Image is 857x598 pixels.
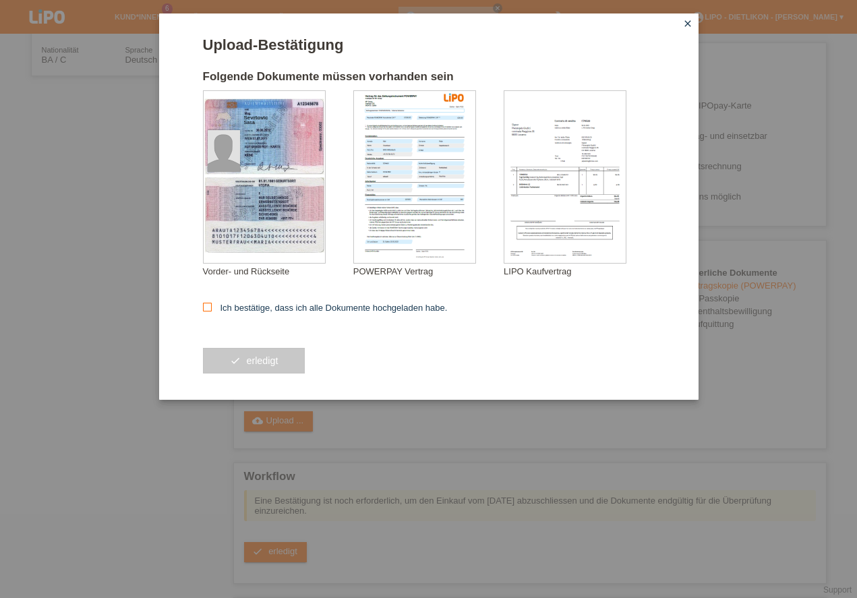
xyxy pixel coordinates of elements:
div: Vorder- und Rückseite [203,266,353,276]
a: close [679,17,697,32]
div: POWERPAY Vertrag [353,266,504,276]
div: Sasa [244,120,312,125]
img: 39073_print.png [444,93,464,102]
i: check [230,355,241,366]
img: foreign_id_photo_male.png [208,130,240,172]
i: close [682,18,693,29]
div: LIPO Kaufvertrag [504,266,654,276]
img: upload_document_confirmation_type_contract_kkg_whitelabel.png [354,91,475,263]
h1: Upload-Bestätigung [203,36,655,53]
button: check erledigt [203,348,305,373]
img: upload_document_confirmation_type_id_foreign_empty.png [204,91,325,263]
img: upload_document_confirmation_type_receipt_generic.png [504,91,626,263]
h2: Folgende Dokumente müssen vorhanden sein [203,70,655,90]
div: Sevrtovic [244,115,312,121]
span: erledigt [246,355,278,366]
label: Ich bestätige, dass ich alle Dokumente hochgeladen habe. [203,303,448,313]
